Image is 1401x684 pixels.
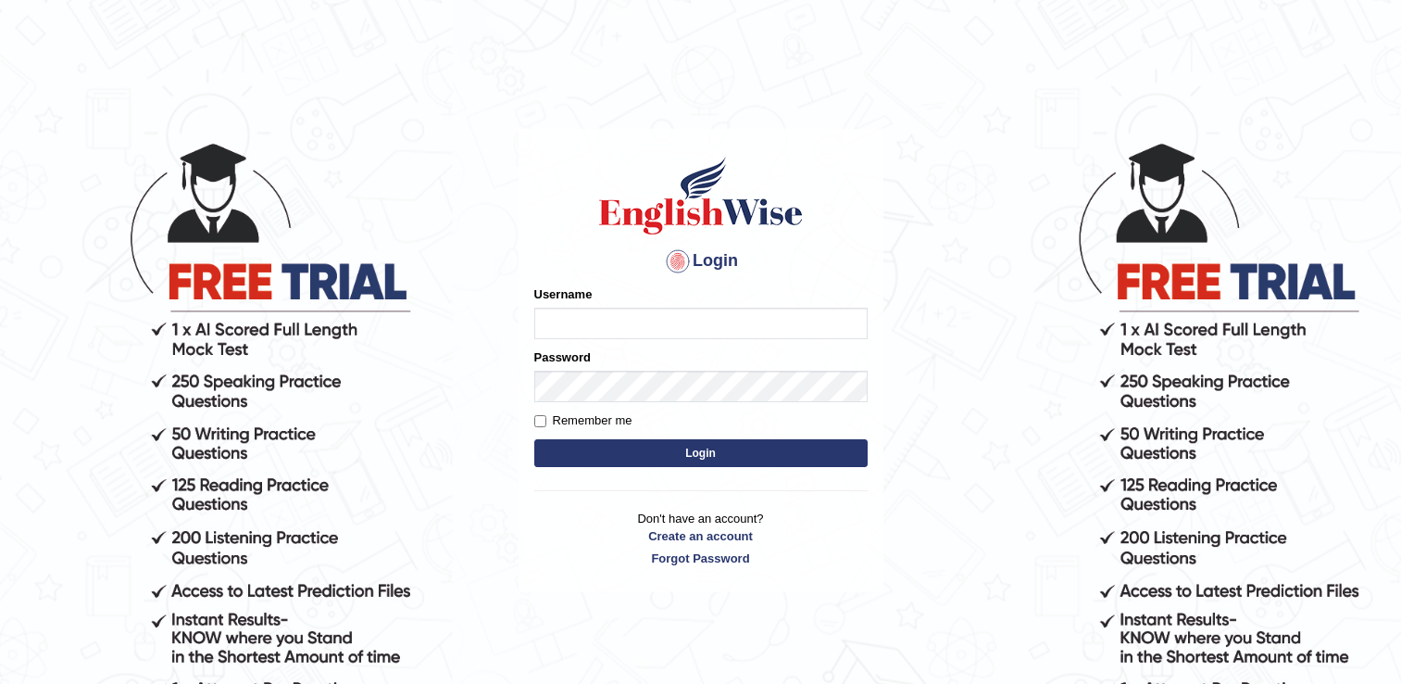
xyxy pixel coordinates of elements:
label: Password [534,348,591,366]
a: Create an account [534,527,868,545]
img: Logo of English Wise sign in for intelligent practice with AI [595,154,807,237]
p: Don't have an account? [534,510,868,567]
button: Login [534,439,868,467]
input: Remember me [534,415,546,427]
h4: Login [534,247,868,276]
a: Forgot Password [534,550,868,567]
label: Remember me [534,412,632,430]
label: Username [534,285,593,303]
